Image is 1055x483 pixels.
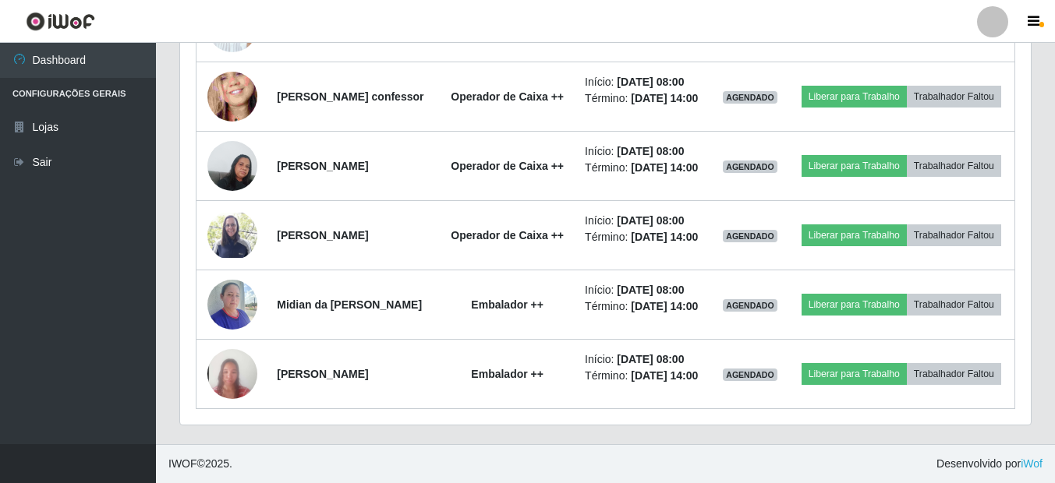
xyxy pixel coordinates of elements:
img: 1650948199907.jpeg [207,43,257,151]
span: IWOF [168,457,197,470]
time: [DATE] 14:00 [631,161,698,174]
strong: [PERSON_NAME] [277,229,368,241]
li: Início: [585,213,703,229]
button: Trabalhador Faltou [907,86,1001,108]
strong: [PERSON_NAME] confessor [277,90,423,103]
time: [DATE] 14:00 [631,369,698,382]
button: Trabalhador Faltou [907,155,1001,177]
span: AGENDADO [723,91,777,104]
img: 1751565100941.jpeg [207,213,257,259]
span: AGENDADO [723,299,777,312]
time: [DATE] 08:00 [617,145,684,157]
button: Liberar para Trabalho [802,363,907,385]
li: Início: [585,351,703,368]
strong: [PERSON_NAME] [277,160,368,172]
strong: Operador de Caixa ++ [451,90,564,103]
span: AGENDADO [723,160,777,173]
time: [DATE] 08:00 [617,76,684,88]
strong: Operador de Caixa ++ [451,160,564,172]
span: Desenvolvido por [936,456,1043,472]
time: [DATE] 14:00 [631,231,698,243]
span: © 2025 . [168,456,232,472]
li: Término: [585,160,703,176]
img: 1731544336214.jpeg [207,320,257,428]
button: Trabalhador Faltou [907,224,1001,246]
button: Trabalhador Faltou [907,294,1001,316]
time: [DATE] 08:00 [617,284,684,296]
li: Início: [585,143,703,160]
li: Término: [585,90,703,107]
time: [DATE] 08:00 [617,214,684,227]
button: Liberar para Trabalho [802,224,907,246]
li: Término: [585,298,703,315]
li: Início: [585,282,703,298]
img: 1723687627540.jpeg [207,271,257,337]
button: Liberar para Trabalho [802,294,907,316]
li: Início: [585,74,703,90]
strong: Embalador ++ [471,368,543,380]
span: AGENDADO [723,368,777,381]
strong: Embalador ++ [471,298,543,311]
img: CoreUI Logo [26,12,95,31]
strong: Midian da [PERSON_NAME] [277,298,422,311]
button: Trabalhador Faltou [907,363,1001,385]
button: Liberar para Trabalho [802,86,907,108]
button: Liberar para Trabalho [802,155,907,177]
a: iWof [1021,457,1043,470]
time: [DATE] 14:00 [631,300,698,312]
li: Término: [585,229,703,245]
span: AGENDADO [723,230,777,242]
img: 1707874024765.jpeg [207,132,257,199]
time: [DATE] 14:00 [631,92,698,104]
strong: [PERSON_NAME] [277,368,368,380]
strong: Operador de Caixa ++ [451,229,564,241]
time: [DATE] 08:00 [617,353,684,365]
li: Término: [585,368,703,384]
